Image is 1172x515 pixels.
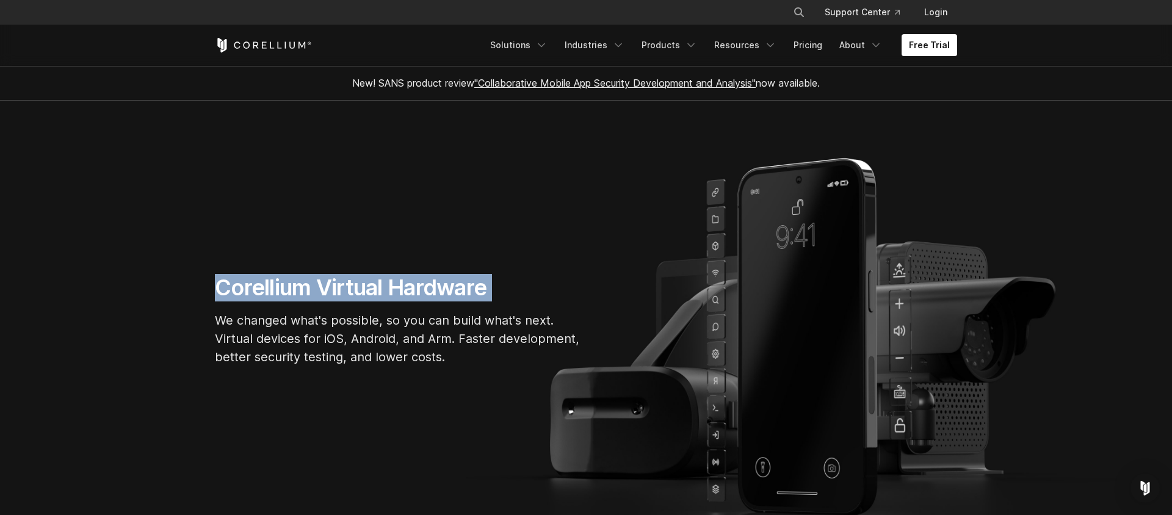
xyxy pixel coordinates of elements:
a: Support Center [815,1,910,23]
a: Resources [707,34,784,56]
div: Navigation Menu [778,1,957,23]
a: Corellium Home [215,38,312,52]
a: Solutions [483,34,555,56]
a: Login [914,1,957,23]
a: Industries [557,34,632,56]
span: New! SANS product review now available. [352,77,820,89]
p: We changed what's possible, so you can build what's next. Virtual devices for iOS, Android, and A... [215,311,581,366]
a: Pricing [786,34,830,56]
div: Navigation Menu [483,34,957,56]
a: "Collaborative Mobile App Security Development and Analysis" [474,77,756,89]
a: Free Trial [902,34,957,56]
a: Products [634,34,704,56]
a: About [832,34,889,56]
h1: Corellium Virtual Hardware [215,274,581,301]
button: Search [788,1,810,23]
div: Open Intercom Messenger [1130,474,1160,503]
